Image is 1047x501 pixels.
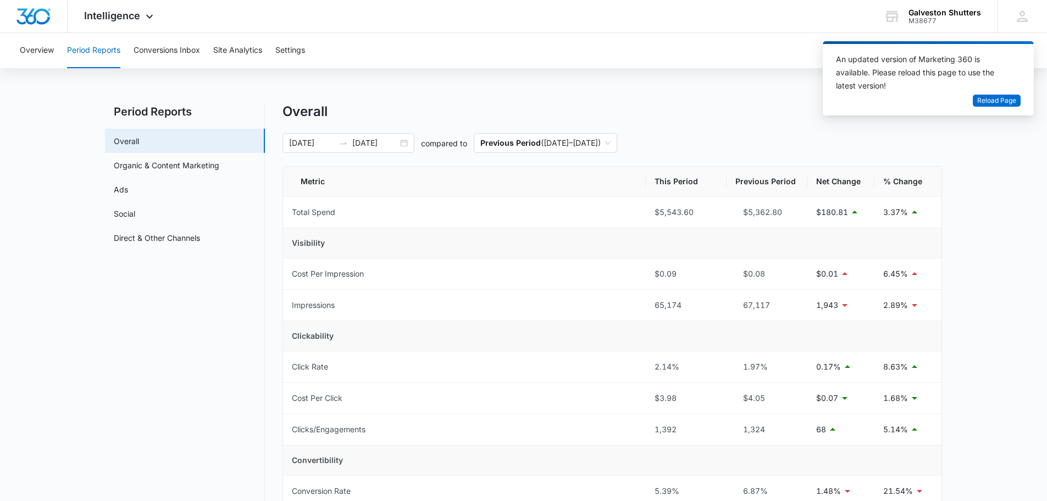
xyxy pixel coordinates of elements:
[735,206,799,218] div: $5,362.80
[807,167,874,197] th: Net Change
[883,423,908,436] p: 5.14%
[289,137,335,149] input: Start date
[283,445,941,476] td: Convertibility
[105,103,265,120] h2: Period Reports
[114,208,135,219] a: Social
[292,299,335,311] div: Impressions
[292,206,335,218] div: Total Spend
[735,485,799,497] div: 6.87%
[480,138,541,147] p: Previous Period
[883,268,908,280] p: 6.45%
[735,361,799,373] div: 1.97%
[735,392,799,404] div: $4.05
[735,299,799,311] div: 67,117
[114,232,200,244] a: Direct & Other Channels
[292,361,328,373] div: Click Rate
[816,361,841,373] p: 0.17%
[883,485,913,497] p: 21.54%
[282,103,328,120] h1: Overall
[836,53,1007,92] div: An updated version of Marketing 360 is available. Please reload this page to use the latest version!
[292,485,351,497] div: Conversion Rate
[283,167,646,197] th: Metric
[816,299,838,311] p: 1,943
[655,361,718,373] div: 2.14%
[114,135,139,147] a: Overall
[292,423,365,436] div: Clicks/Engagements
[816,206,848,218] p: $180.81
[67,33,120,68] button: Period Reports
[735,268,799,280] div: $0.08
[352,137,398,149] input: End date
[883,299,908,311] p: 2.89%
[114,184,128,195] a: Ads
[275,33,305,68] button: Settings
[292,392,342,404] div: Cost Per Click
[655,206,718,218] div: $5,543.60
[421,137,467,149] p: compared to
[874,167,941,197] th: % Change
[655,299,718,311] div: 65,174
[816,392,838,404] p: $0.07
[908,8,981,17] div: account name
[883,392,908,404] p: 1.68%
[646,167,727,197] th: This Period
[339,139,348,147] span: swap-right
[283,228,941,258] td: Visibility
[339,139,348,147] span: to
[816,485,841,497] p: 1.48%
[883,361,908,373] p: 8.63%
[883,206,908,218] p: 3.37%
[973,95,1021,107] button: Reload Page
[977,96,1016,106] span: Reload Page
[655,268,718,280] div: $0.09
[816,423,826,436] p: 68
[655,485,718,497] div: 5.39%
[20,33,54,68] button: Overview
[292,268,364,280] div: Cost Per Impression
[480,134,611,152] span: ( [DATE] – [DATE] )
[908,17,981,25] div: account id
[84,10,140,21] span: Intelligence
[283,321,941,351] td: Clickability
[655,423,718,436] div: 1,392
[213,33,262,68] button: Site Analytics
[727,167,807,197] th: Previous Period
[655,392,718,404] div: $3.98
[114,159,219,171] a: Organic & Content Marketing
[735,423,799,436] div: 1,324
[816,268,838,280] p: $0.01
[134,33,200,68] button: Conversions Inbox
